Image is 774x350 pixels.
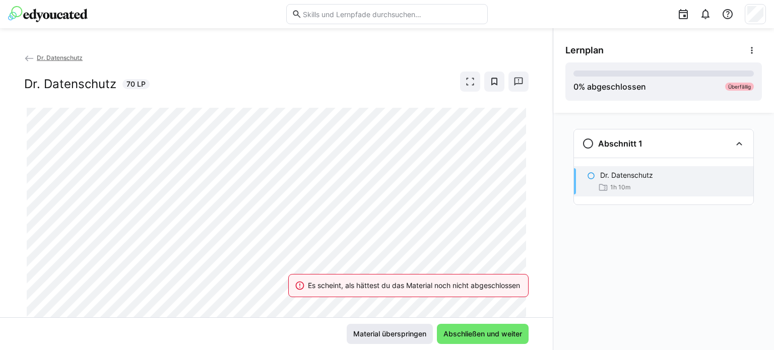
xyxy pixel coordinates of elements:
h2: Dr. Datenschutz [24,77,116,92]
h3: Abschnitt 1 [598,138,642,149]
input: Skills und Lernpfade durchsuchen… [302,10,482,19]
div: % abgeschlossen [573,81,646,93]
p: Dr. Datenschutz [600,170,653,180]
a: Dr. Datenschutz [24,54,83,61]
button: Material überspringen [347,324,433,344]
div: Überfällig [725,83,754,91]
span: 0 [573,82,578,92]
button: Abschließen und weiter [437,324,529,344]
span: 70 LP [126,79,146,89]
span: Dr. Datenschutz [37,54,83,61]
div: Es scheint, als hättest du das Material noch nicht abgeschlossen [308,281,520,291]
span: Material überspringen [352,329,428,339]
span: Lernplan [565,45,604,56]
span: 1h 10m [610,183,630,191]
span: Abschließen und weiter [442,329,524,339]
